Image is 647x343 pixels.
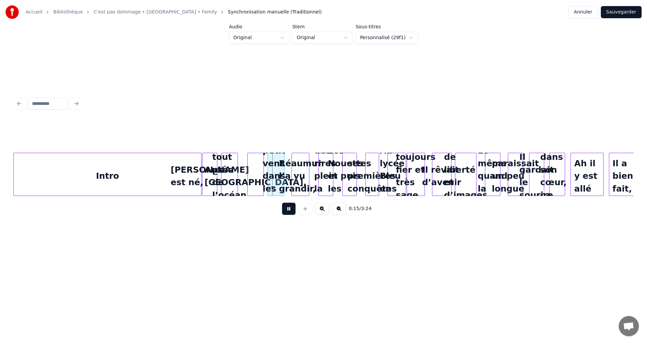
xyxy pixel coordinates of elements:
img: youka [5,5,19,19]
label: Stem [292,24,353,29]
a: Ouvrir le chat [619,316,639,336]
span: Synchronisation manuelle (Traditionnel) [228,9,322,16]
label: Sous-titres [356,24,418,29]
a: Bibliothèque [53,9,83,16]
span: 3:24 [361,205,371,212]
label: Audio [229,24,289,29]
a: C'est pas dommage • [GEOGRAPHIC_DATA] • Family [94,9,217,16]
button: Annuler [568,6,598,18]
button: Sauvegarder [601,6,642,18]
span: 0:15 [349,205,359,212]
a: Accueil [26,9,42,16]
nav: breadcrumb [26,9,322,16]
div: / [349,205,365,212]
